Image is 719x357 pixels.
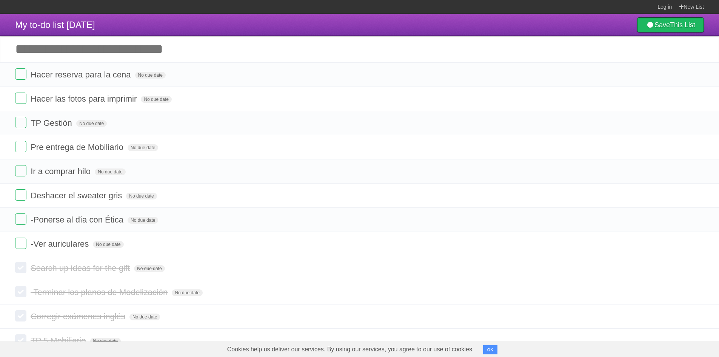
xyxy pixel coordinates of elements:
label: Done [15,189,26,201]
span: Corregir exámenes inglés [31,312,127,321]
span: Deshacer el sweater gris [31,191,124,200]
span: No due date [135,72,166,79]
span: No due date [129,314,160,320]
span: No due date [128,144,158,151]
span: No due date [134,265,165,272]
label: Done [15,334,26,346]
span: No due date [90,338,121,345]
label: Done [15,238,26,249]
label: Done [15,117,26,128]
span: -Ponerse al día con Ética [31,215,125,224]
label: Done [15,141,26,152]
span: TP 5 Mobiliario [31,336,88,345]
label: Done [15,93,26,104]
span: No due date [172,289,202,296]
span: Hacer las fotos para imprimir [31,94,139,104]
span: Search up ideas for the gift [31,263,132,273]
span: Cookies help us deliver our services. By using our services, you agree to our use of cookies. [220,342,482,357]
label: Done [15,68,26,80]
label: Done [15,213,26,225]
label: Done [15,310,26,321]
span: TP Gestión [31,118,74,128]
span: Ir a comprar hilo [31,167,92,176]
button: OK [483,345,498,354]
a: SaveThis List [637,17,704,32]
span: -Terminar los planos de Modelización [31,287,169,297]
span: No due date [93,241,123,248]
span: -Ver auriculares [31,239,91,249]
label: Done [15,286,26,297]
span: No due date [141,96,171,103]
span: Pre entrega de Mobiliario [31,142,125,152]
label: Done [15,165,26,176]
span: No due date [126,193,157,199]
span: No due date [95,168,125,175]
span: No due date [128,217,158,224]
b: This List [670,21,695,29]
span: No due date [76,120,107,127]
label: Done [15,262,26,273]
span: My to-do list [DATE] [15,20,95,30]
span: Hacer reserva para la cena [31,70,132,79]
